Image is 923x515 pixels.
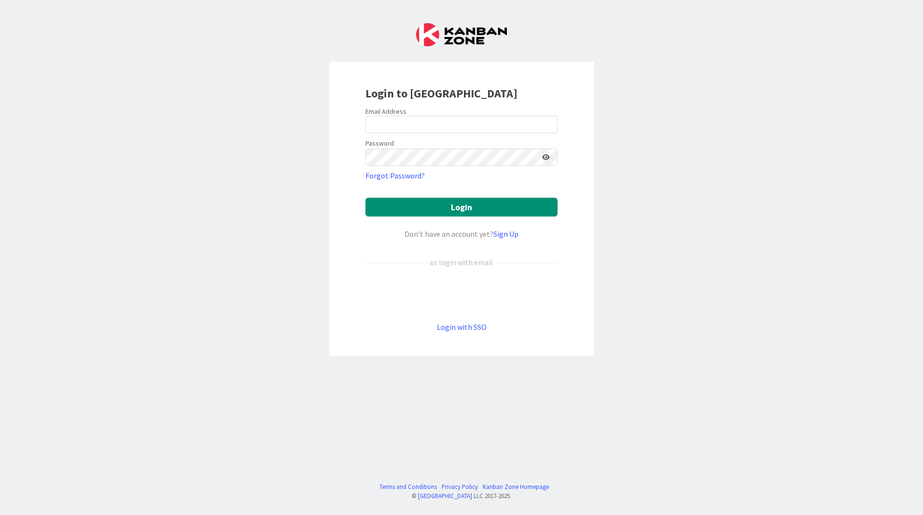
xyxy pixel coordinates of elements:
iframe: Knop Inloggen met Google [361,284,562,305]
a: Login with SSO [437,322,487,332]
a: Privacy Policy [442,482,478,491]
a: Sign Up [493,229,518,239]
div: © LLC 2017- 2025 . [375,491,549,501]
button: Login [365,198,558,217]
label: Password [365,138,394,149]
div: Don’t have an account yet? [365,228,558,240]
b: Login to [GEOGRAPHIC_DATA] [365,86,517,101]
label: Email Address [365,107,406,116]
a: Kanban Zone Homepage [483,482,549,491]
div: or login with email [428,257,495,268]
keeper-lock: Open Keeper Popup [541,119,553,130]
a: [GEOGRAPHIC_DATA] [418,492,472,500]
img: Kanban Zone [416,23,507,46]
a: Forgot Password? [365,170,425,181]
a: Terms and Conditions [379,482,437,491]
